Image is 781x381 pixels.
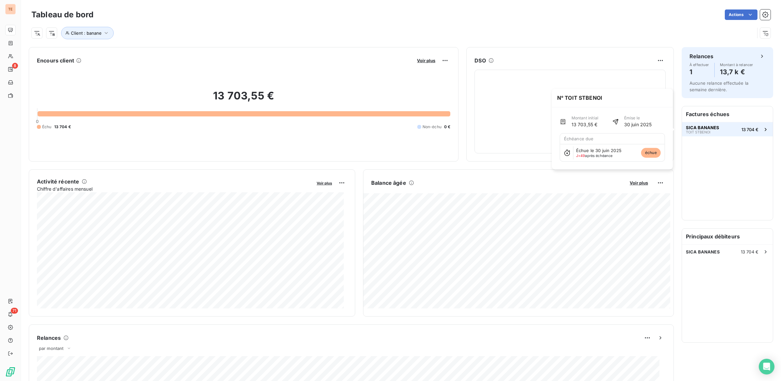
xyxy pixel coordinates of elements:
span: 0 [36,119,39,124]
a: 8 [5,64,15,75]
button: Client : banane [61,27,114,39]
h6: Encours client [37,57,74,64]
span: TOIT STBENOI [686,130,710,134]
span: 71 [11,308,18,314]
span: après échéance [576,154,613,158]
span: Montant à relancer [720,63,753,67]
h6: DSO [474,57,486,64]
span: Émise le [624,115,652,121]
img: Logo LeanPay [5,367,16,377]
span: 13 704 € [741,127,758,132]
span: Échu [42,124,52,130]
span: Montant initial [572,115,598,121]
span: À effectuer [690,63,709,67]
button: Voir plus [315,180,334,186]
button: Voir plus [628,180,650,186]
span: Voir plus [630,180,648,185]
button: Actions [725,9,757,20]
h6: Relances [37,334,61,342]
h6: Relances [690,52,713,60]
div: TE [5,4,16,14]
span: Voir plus [317,181,332,185]
span: 8 [12,63,18,69]
span: échue [641,148,661,158]
h6: Activité récente [37,178,79,185]
h4: 1 [690,67,709,77]
span: 13 704 € [54,124,71,130]
span: Client : banane [71,30,102,36]
h6: Principaux débiteurs [682,229,773,244]
span: Voir plus [417,58,435,63]
span: 13 704 € [741,249,758,254]
span: 0 € [444,124,450,130]
div: Open Intercom Messenger [759,359,774,374]
button: Voir plus [415,58,437,63]
button: SICA BANANESTOIT STBENOI13 704 € [682,122,773,136]
h6: Balance âgée [371,179,406,187]
span: J+49 [576,153,585,158]
span: 30 juin 2025 [624,121,652,128]
span: SICA BANANES [686,249,720,254]
h2: 13 703,55 € [37,89,450,109]
span: par montant [39,346,64,351]
span: SICA BANANES [686,125,719,130]
span: N° TOIT STBENOI [552,89,607,107]
h4: 13,7 k € [720,67,753,77]
span: Échéance due [564,136,594,141]
span: 13 703,55 € [572,121,598,128]
h3: Tableau de bord [31,9,93,21]
span: Non-échu [423,124,441,130]
span: Chiffre d'affaires mensuel [37,185,312,192]
h6: Factures échues [682,106,773,122]
span: Échue le 30 juin 2025 [576,148,622,153]
span: Aucune relance effectuée la semaine dernière. [690,80,748,92]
